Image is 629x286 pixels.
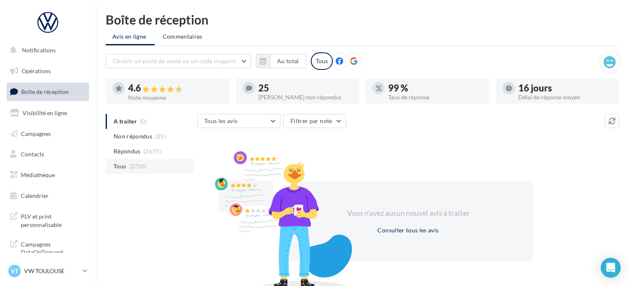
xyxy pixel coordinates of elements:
a: Calendrier [5,187,91,205]
span: Notifications [22,47,56,54]
a: Campagnes [5,125,91,143]
span: Opérations [22,67,51,74]
div: Délai de réponse moyen [518,94,613,100]
a: VT VW TOULOUSE [7,263,89,279]
span: Médiathèque [21,171,55,178]
div: Boîte de réception [106,13,619,26]
span: Contacts [21,150,44,158]
button: Au total [270,54,306,68]
div: Tous [311,52,333,70]
div: [PERSON_NAME] non répondus [258,94,353,100]
a: Campagnes DataOnDemand [5,235,91,260]
span: Commentaires [163,32,203,41]
span: (2675) [144,148,161,155]
span: Tous [114,162,126,170]
span: (2700) [129,163,147,170]
div: Taux de réponse [388,94,483,100]
div: 99 % [388,84,483,93]
span: PLV et print personnalisable [21,211,86,229]
button: Notifications [5,42,87,59]
div: Note moyenne [128,95,223,101]
span: Campagnes DataOnDemand [21,239,86,256]
div: 25 [258,84,353,93]
button: Tous les avis [197,114,280,128]
span: Choisir un point de vente ou un code magasin [113,57,236,64]
button: Consulter tous les avis [374,225,442,235]
span: Tous les avis [204,117,238,124]
a: Contacts [5,145,91,163]
a: Visibilité en ligne [5,104,91,122]
span: Visibilité en ligne [22,109,67,116]
a: PLV et print personnalisable [5,207,91,232]
div: Vous n'avez aucun nouvel avis à traiter [337,208,480,219]
div: 16 jours [518,84,613,93]
button: Choisir un point de vente ou un code magasin [106,54,251,68]
button: Au total [256,54,306,68]
button: Filtrer par note [283,114,346,128]
a: Médiathèque [5,166,91,184]
span: Non répondus [114,132,152,141]
a: Opérations [5,62,91,80]
span: Campagnes [21,130,51,137]
a: Boîte de réception [5,83,91,101]
span: VT [11,267,18,275]
p: VW TOULOUSE [24,267,79,275]
div: 4.6 [128,84,223,93]
div: Open Intercom Messenger [601,258,621,278]
span: (25) [156,133,166,140]
span: Calendrier [21,192,49,199]
span: Boîte de réception [21,88,69,95]
span: Répondus [114,147,141,155]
